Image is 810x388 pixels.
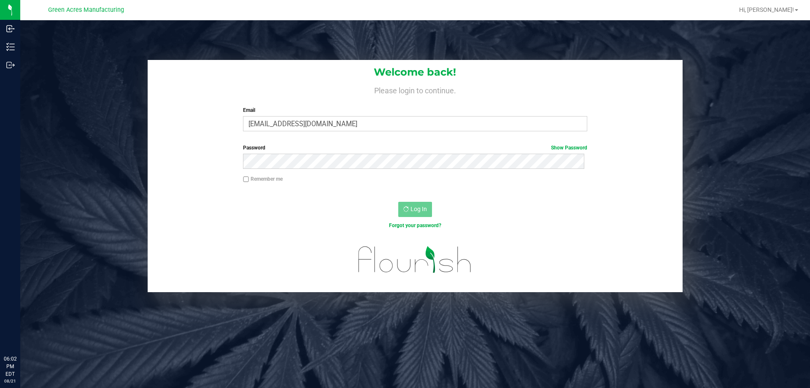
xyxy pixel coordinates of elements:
[6,43,15,51] inline-svg: Inventory
[348,238,482,281] img: flourish_logo.svg
[148,67,683,78] h1: Welcome back!
[398,202,432,217] button: Log In
[4,355,16,378] p: 06:02 PM EDT
[48,6,124,14] span: Green Acres Manufacturing
[410,206,427,212] span: Log In
[243,176,249,182] input: Remember me
[389,222,441,228] a: Forgot your password?
[4,378,16,384] p: 08/21
[148,84,683,95] h4: Please login to continue.
[243,106,587,114] label: Email
[243,175,283,183] label: Remember me
[6,61,15,69] inline-svg: Outbound
[243,145,265,151] span: Password
[6,24,15,33] inline-svg: Inbound
[739,6,794,13] span: Hi, [PERSON_NAME]!
[551,145,587,151] a: Show Password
